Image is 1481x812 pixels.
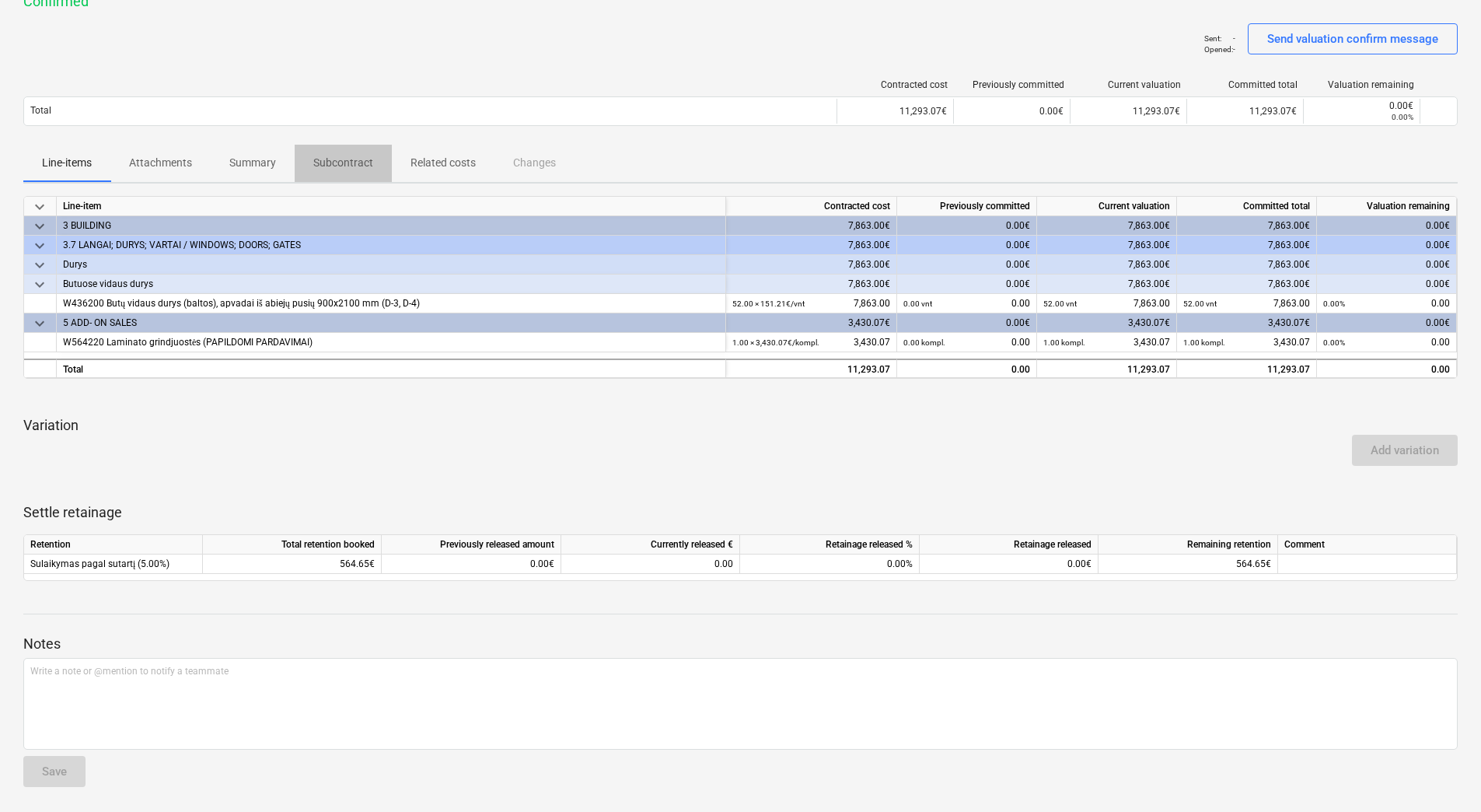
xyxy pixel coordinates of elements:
div: 7,863.00 [1043,294,1170,313]
div: 0.00 [1323,294,1450,313]
div: 3,430.07€ [726,313,897,333]
div: Line-item [57,197,726,216]
div: Send valuation confirm message [1267,29,1438,49]
div: 0.00% [740,555,920,574]
div: 3 BUILDING [63,216,719,236]
div: Comment [1278,535,1457,555]
div: 7,863.00€ [1037,216,1177,236]
small: 52.00 × 151.21€ / vnt [732,299,805,308]
p: - [1233,44,1235,54]
p: Total [30,104,51,117]
button: Send valuation confirm message [1248,23,1458,54]
div: Retention [24,535,203,555]
div: 5 ADD- ON SALES [63,313,719,333]
div: 11,293.07 [1177,359,1317,378]
small: 0.00 vnt [903,299,932,308]
div: Currently released € [561,535,740,555]
div: 0.00 [1323,333,1450,352]
span: keyboard_arrow_down [30,236,49,255]
div: 0.00€ [897,313,1037,333]
div: 0.00€ [382,555,561,574]
div: 7,863.00€ [726,275,897,294]
div: Current valuation [1077,79,1181,90]
div: 11,293.07€ [1186,99,1303,124]
div: Retainage released [920,535,1099,555]
div: 0.00€ [920,555,1099,574]
p: Subcontract [313,155,373,171]
p: Line-items [42,155,92,171]
div: 7,863.00€ [1177,216,1317,236]
div: Butuose vidaus durys [63,275,719,294]
span: keyboard_arrow_down [30,314,49,333]
div: 0.00 [903,294,1030,313]
small: 52.00 vnt [1043,299,1077,308]
small: 1.00 kompl. [1183,338,1225,347]
p: Related costs [410,155,476,171]
div: 11,293.07€ [837,99,953,124]
p: - [1233,33,1235,44]
span: keyboard_arrow_down [30,256,49,275]
p: Attachments [129,155,192,171]
div: 0.00€ [1317,236,1457,255]
div: Total [57,359,726,378]
div: 3,430.07 [1183,333,1310,352]
div: 11,293.07 [1043,360,1170,380]
div: 564.65€ [1099,555,1278,574]
div: 0.00€ [897,216,1037,236]
div: Total retention booked [203,535,382,555]
div: 0.00€ [897,255,1037,275]
div: 0.00 [903,333,1030,352]
p: Opened : [1204,44,1233,54]
div: 3,430.07€ [1177,313,1317,333]
div: Previously committed [960,79,1064,90]
div: Remaining retention [1099,535,1278,555]
div: 0.00€ [1317,275,1457,294]
div: 3,430.07 [732,333,890,352]
div: Previously released amount [382,535,561,555]
div: 0.00€ [953,99,1070,124]
div: 7,863.00€ [1037,275,1177,294]
span: keyboard_arrow_down [30,198,49,216]
p: Notes [23,635,1458,653]
span: keyboard_arrow_down [30,275,49,294]
div: 7,863.00€ [726,216,897,236]
p: Summary [229,155,276,171]
small: 0.00 kompl. [903,338,945,347]
div: 3.7 LANGAI; DURYS; VARTAI / WINDOWS; DOORS; GATES [63,236,719,255]
div: 7,863.00 [1183,294,1310,313]
p: Variation [23,416,1458,435]
div: 7,863.00€ [1177,275,1317,294]
small: 52.00 vnt [1183,299,1217,308]
div: Current valuation [1037,197,1177,216]
div: Committed total [1177,197,1317,216]
div: Previously committed [897,197,1037,216]
div: 0.00€ [1310,100,1413,111]
div: 7,863.00€ [1177,236,1317,255]
iframe: Chat Widget [1403,737,1481,812]
div: 11,293.07 [732,360,890,380]
div: Contracted cost [844,79,948,90]
div: 7,863.00€ [1037,255,1177,275]
div: 0.00 [903,360,1030,380]
span: keyboard_arrow_down [30,217,49,236]
div: 0.00€ [1317,255,1457,275]
div: Committed total [1193,79,1298,90]
div: 3,430.07€ [1037,313,1177,333]
div: 7,863.00€ [726,236,897,255]
div: 3,430.07 [1043,333,1170,352]
div: 7,863.00 [732,294,890,313]
div: 0.00€ [1317,313,1457,333]
div: Valuation remaining [1310,79,1414,90]
p: Sent : [1204,33,1221,44]
div: 11,293.07€ [1070,99,1186,124]
div: 7,863.00€ [1037,236,1177,255]
div: 0.00 [1323,360,1450,380]
div: 564.65€ [203,555,382,574]
div: Sulaikymas pagal sutartį (5.00%) [24,555,203,574]
div: Retainage released % [740,535,920,555]
small: 1.00 × 3,430.07€ / kompl. [732,338,819,347]
div: 0.00 [568,555,733,574]
div: W436200 Butų vidaus durys (baltos), apvadai iš abiejų pusių 900x2100 mm (D-3, D-4) [63,294,719,313]
div: 7,863.00€ [726,255,897,275]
